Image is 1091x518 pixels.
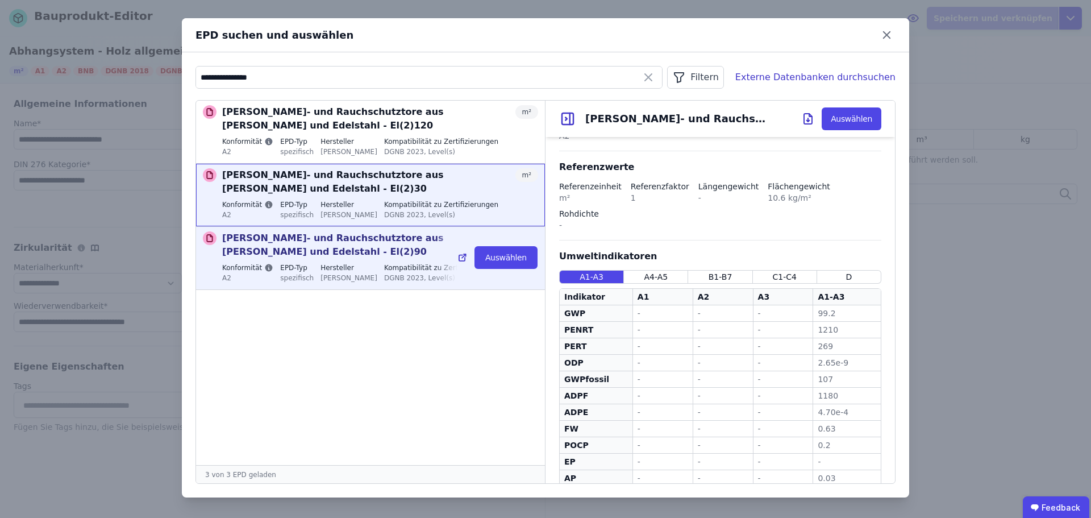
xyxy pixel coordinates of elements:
[758,423,809,434] div: -
[564,440,628,451] div: POCP
[559,181,622,192] div: Referenzeinheit
[818,473,876,484] div: 0.03
[320,137,377,146] label: Hersteller
[474,246,538,269] button: Auswählen
[564,390,628,401] div: ADPF
[384,263,498,272] label: Kompatibilität zu Zertifizierungen
[222,209,273,219] div: A2
[280,272,314,283] div: spezifisch
[559,192,622,204] div: m²
[735,71,896,84] div: Externe Datenbanken durchsuchen
[698,440,748,451] div: -
[280,137,314,146] label: EPD-Typ
[758,390,809,401] div: -
[222,105,515,132] p: [PERSON_NAME]- und Rauchschutztore aus [PERSON_NAME] und Edelstahl - El(2)120
[280,200,314,209] label: EPD-Typ
[698,192,759,204] div: -
[818,308,876,319] div: 99.2
[818,374,876,385] div: 107
[644,271,668,283] span: A4-A5
[320,200,377,209] label: Hersteller
[667,66,723,89] button: Filtern
[698,181,759,192] div: Längengewicht
[758,341,809,352] div: -
[818,440,876,451] div: 0.2
[698,473,748,484] div: -
[818,341,876,352] div: 269
[709,271,732,283] span: B1-B7
[698,291,710,302] div: A2
[196,465,545,483] div: 3 von 3 EPD geladen
[758,374,809,385] div: -
[758,357,809,368] div: -
[585,111,767,127] div: [PERSON_NAME]- und Rauchschutztore aus [PERSON_NAME] und Edelstahl - El(2)30
[638,473,688,484] div: -
[564,324,628,335] div: PENRT
[822,107,881,130] button: Auswählen
[758,456,809,467] div: -
[222,272,273,283] div: A2
[631,181,689,192] div: Referenzfaktor
[564,473,628,484] div: AP
[638,390,688,401] div: -
[564,357,628,368] div: ODP
[280,209,314,219] div: spezifisch
[384,272,498,283] div: DGNB 2023, Level(s)
[818,390,876,401] div: 1180
[320,272,377,283] div: [PERSON_NAME]
[698,341,748,352] div: -
[638,291,649,302] div: A1
[515,105,539,119] div: m²
[638,308,688,319] div: -
[758,324,809,335] div: -
[564,423,628,434] div: FW
[559,219,599,231] div: -
[384,146,498,156] div: DGNB 2023, Level(s)
[280,146,314,156] div: spezifisch
[758,440,809,451] div: -
[758,308,809,319] div: -
[638,407,688,418] div: -
[564,341,628,352] div: PERT
[195,27,878,43] div: EPD suchen und auswählen
[564,407,628,418] div: ADPE
[631,192,689,204] div: 1
[384,137,498,146] label: Kompatibilität zu Zertifizierungen
[818,423,876,434] div: 0.63
[698,374,748,385] div: -
[564,291,605,302] div: Indikator
[222,137,273,146] label: Konformität
[320,263,377,272] label: Hersteller
[768,192,830,204] div: 10.6 kg/m²
[564,374,628,385] div: GWPfossil
[384,200,498,209] label: Kompatibilität zu Zertifizierungen
[638,324,688,335] div: -
[758,473,809,484] div: -
[320,146,377,156] div: [PERSON_NAME]
[818,456,876,467] div: -
[698,357,748,368] div: -
[818,291,844,302] div: A1-A3
[222,263,273,272] label: Konformität
[222,231,515,259] p: [PERSON_NAME]- und Rauchschutztore aus [PERSON_NAME] und Edelstahl - El(2)90
[698,324,748,335] div: -
[638,423,688,434] div: -
[222,168,515,196] p: [PERSON_NAME]- und Rauchschutztore aus [PERSON_NAME] und Edelstahl - El(2)30
[818,357,876,368] div: 2.65e-9
[222,146,273,156] div: A2
[564,456,628,467] div: EP
[818,324,876,335] div: 1210
[515,168,539,182] div: m²
[698,308,748,319] div: -
[564,308,628,319] div: GWP
[698,407,748,418] div: -
[698,423,748,434] div: -
[768,181,830,192] div: Flächengewicht
[559,160,881,174] div: Referenzwerte
[846,271,852,283] span: D
[280,263,314,272] label: EPD-Typ
[638,341,688,352] div: -
[698,390,748,401] div: -
[559,208,599,219] div: Rohdichte
[638,440,688,451] div: -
